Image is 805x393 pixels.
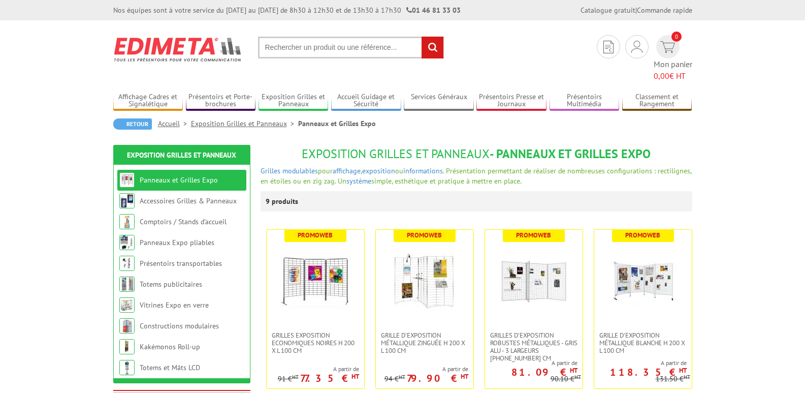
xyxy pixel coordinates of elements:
[381,331,468,354] span: Grille d'exposition métallique Zinguée H 200 x L 100 cm
[637,6,692,15] a: Commande rapide
[384,375,405,383] p: 94 €
[113,93,183,109] a: Affichage Cadres et Signalétique
[570,366,577,375] sup: HT
[581,6,635,15] a: Catalogue gratuit
[119,318,135,334] img: Constructions modulaires
[581,5,692,15] div: |
[261,166,691,186] span: pour , ou . Présentation permettant de réaliser de nombreuses configurations : rectilignes, en ét...
[331,93,401,109] a: Accueil Guidage et Sécurité
[119,297,135,313] img: Vitrines Expo en verre
[389,245,460,316] img: Grille d'exposition métallique Zinguée H 200 x L 100 cm
[550,93,620,109] a: Présentoirs Multimédia
[407,231,442,239] b: Promoweb
[422,37,443,58] input: rechercher
[158,119,191,128] a: Accueil
[267,331,364,354] a: Grilles Exposition Economiques Noires H 200 x L 100 cm
[140,217,227,226] a: Comptoirs / Stands d'accueil
[119,277,135,292] img: Totems publicitaires
[266,191,304,211] p: 9 produits
[119,193,135,208] img: Accessoires Grilles & Panneaux
[490,331,577,362] span: Grilles d'exposition robustes métalliques - gris alu - 3 largeurs [PHONE_NUMBER] cm
[551,375,581,383] p: 90.10 €
[407,375,468,381] p: 79.90 €
[140,280,202,289] a: Totems publicitaires
[376,331,473,354] a: Grille d'exposition métallique Zinguée H 200 x L 100 cm
[516,231,551,239] b: Promoweb
[631,41,642,53] img: devis rapide
[140,238,214,247] a: Panneaux Expo pliables
[654,35,692,82] a: devis rapide 0 Mon panier 0,00€ HT
[599,331,687,354] span: Grille d'exposition métallique blanche H 200 x L 100 cm
[399,373,405,380] sup: HT
[119,214,135,229] img: Comptoirs / Stands d'accueil
[140,175,218,185] a: Panneaux et Grilles Expo
[140,342,200,351] a: Kakémonos Roll-up
[654,58,692,82] span: Mon panier
[574,373,581,380] sup: HT
[140,321,219,330] a: Constructions modulaires
[671,32,682,42] span: 0
[140,300,209,310] a: Vitrines Expo en verre
[485,331,583,362] a: Grilles d'exposition robustes métalliques - gris alu - 3 largeurs [PHONE_NUMBER] cm
[362,166,395,175] a: exposition
[498,245,569,316] img: Grilles d'exposition robustes métalliques - gris alu - 3 largeurs 70-100-120 cm
[298,118,376,129] li: Panneaux et Grilles Expo
[113,118,152,130] a: Retour
[191,119,298,128] a: Exposition Grilles et Panneaux
[186,93,256,109] a: Présentoirs et Porte-brochures
[346,176,371,186] a: système
[660,41,675,53] img: devis rapide
[259,93,329,109] a: Exposition Grilles et Panneaux
[603,41,614,53] img: devis rapide
[258,37,444,58] input: Rechercher un produit ou une référence...
[119,172,135,188] img: Panneaux et Grilles Expo
[113,31,243,68] img: Edimeta
[300,375,359,381] p: 77.35 €
[292,373,299,380] sup: HT
[594,331,692,354] a: Grille d'exposition métallique blanche H 200 x L 100 cm
[594,359,687,367] span: A partir de
[622,93,692,109] a: Classement et Rangement
[278,365,359,373] span: A partir de
[403,166,443,175] a: informations
[461,372,468,381] sup: HT
[140,196,237,205] a: Accessoires Grilles & Panneaux
[280,245,351,316] img: Grilles Exposition Economiques Noires H 200 x L 100 cm
[272,331,359,354] span: Grilles Exposition Economiques Noires H 200 x L 100 cm
[278,375,299,383] p: 91 €
[607,245,679,316] img: Grille d'exposition métallique blanche H 200 x L 100 cm
[406,6,461,15] strong: 01 46 81 33 03
[654,70,692,82] span: € HT
[127,150,236,160] a: Exposition Grilles et Panneaux
[282,166,318,175] a: modulables
[679,366,687,375] sup: HT
[351,372,359,381] sup: HT
[476,93,546,109] a: Présentoirs Presse et Journaux
[485,359,577,367] span: A partir de
[302,146,490,162] span: Exposition Grilles et Panneaux
[119,339,135,354] img: Kakémonos Roll-up
[140,363,200,372] a: Totems et Mâts LCD
[119,256,135,271] img: Présentoirs transportables
[261,166,280,175] a: Grilles
[261,147,692,161] h1: - Panneaux et Grilles Expo
[384,365,468,373] span: A partir de
[625,231,660,239] b: Promoweb
[119,235,135,250] img: Panneaux Expo pliables
[298,231,333,239] b: Promoweb
[511,369,577,375] p: 81.09 €
[140,259,222,268] a: Présentoirs transportables
[333,166,361,175] a: affichage
[404,93,474,109] a: Services Généraux
[113,5,461,15] div: Nos équipes sont à votre service du [DATE] au [DATE] de 8h30 à 12h30 et de 13h30 à 17h30
[119,360,135,375] img: Totems et Mâts LCD
[656,375,690,383] p: 131.50 €
[610,369,687,375] p: 118.35 €
[654,71,669,81] span: 0,00
[684,373,690,380] sup: HT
